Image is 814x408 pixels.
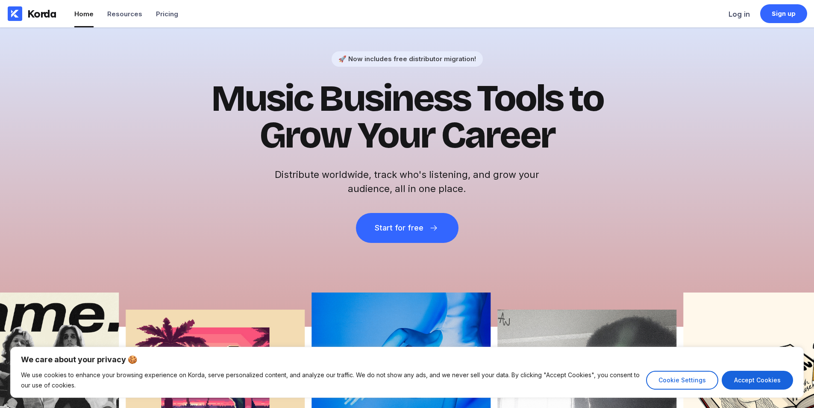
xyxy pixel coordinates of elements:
button: Accept Cookies [722,371,793,390]
div: Resources [107,10,142,18]
button: Cookie Settings [646,371,718,390]
div: Pricing [156,10,178,18]
div: Sign up [772,9,796,18]
div: Home [74,10,94,18]
div: Log in [729,10,750,18]
p: We care about your privacy 🍪 [21,355,793,365]
div: Korda [27,7,56,20]
h2: Distribute worldwide, track who's listening, and grow your audience, all in one place. [270,168,544,196]
button: Start for free [356,213,458,243]
a: Sign up [760,4,807,23]
h1: Music Business Tools to Grow Your Career [198,80,617,154]
p: We use cookies to enhance your browsing experience on Korda, serve personalized content, and anal... [21,370,640,390]
div: 🚀 Now includes free distributor migration! [338,55,476,63]
div: Start for free [375,224,423,232]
